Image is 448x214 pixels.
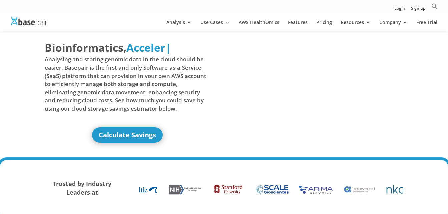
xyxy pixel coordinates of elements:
svg: Search [431,3,438,10]
span: Analysing and storing genomic data in the cloud should be easier. Basepair is the first and only ... [45,55,210,113]
a: Features [288,20,308,31]
a: Analysis [166,20,192,31]
span: Acceler [126,40,165,55]
a: Pricing [316,20,332,31]
a: Resources [341,20,371,31]
a: Free Trial [416,20,437,31]
a: Use Cases [200,20,230,31]
a: Company [379,20,408,31]
a: Calculate Savings [92,127,163,143]
img: Basepair [11,17,47,27]
span: Bioinformatics, [45,40,126,55]
a: Search Icon Link [431,3,438,13]
a: AWS HealthOmics [239,20,279,31]
strong: Trusted by Industry Leaders at [53,180,111,196]
span: | [165,40,171,55]
iframe: Drift Widget Chat Controller [415,181,440,206]
iframe: Basepair - NGS Analysis Simplified [229,40,394,133]
a: Login [394,6,405,13]
a: Sign up [411,6,425,13]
